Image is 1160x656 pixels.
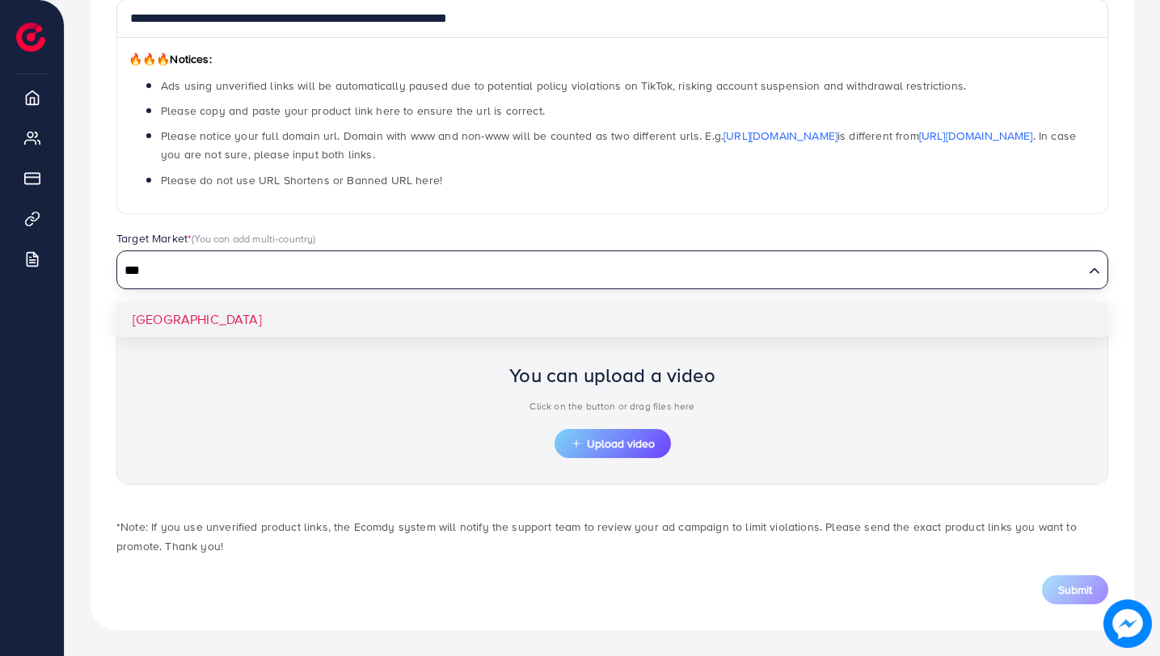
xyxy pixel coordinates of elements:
a: [URL][DOMAIN_NAME] [723,128,837,144]
p: *Note: If you use unverified product links, the Ecomdy system will notify the support team to rev... [116,517,1108,556]
span: Ads using unverified links will be automatically paused due to potential policy violations on Tik... [161,78,966,94]
span: (You can add multi-country) [192,231,315,246]
button: Submit [1042,575,1108,604]
span: Please do not use URL Shortens or Banned URL here! [161,172,442,188]
li: [GEOGRAPHIC_DATA] [116,302,1108,337]
label: Target Market [116,230,316,246]
span: Please copy and paste your product link here to ensure the url is correct. [161,103,545,119]
span: Notices: [129,51,212,67]
button: Upload video [555,429,671,458]
span: Submit [1058,582,1092,598]
span: Upload video [571,438,655,449]
img: logo [16,23,45,52]
input: Search for option [119,259,1082,284]
p: Click on the button or drag files here [509,397,715,416]
img: image [1103,599,1152,648]
h2: You can upload a video [509,364,715,387]
span: 🔥🔥🔥 [129,51,170,67]
div: Search for option [116,250,1108,289]
span: Please notice your full domain url. Domain with www and non-www will be counted as two different ... [161,128,1076,162]
a: [URL][DOMAIN_NAME] [919,128,1033,144]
